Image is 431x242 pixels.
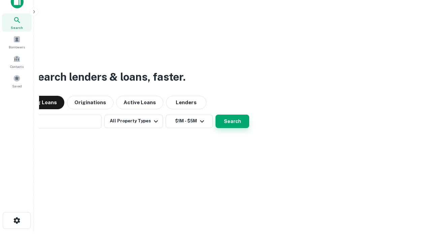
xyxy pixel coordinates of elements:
[9,44,25,50] span: Borrowers
[2,52,32,71] a: Contacts
[116,96,163,109] button: Active Loans
[2,33,32,51] a: Borrowers
[10,64,24,69] span: Contacts
[166,96,206,109] button: Lenders
[12,83,22,89] span: Saved
[67,96,113,109] button: Originations
[2,72,32,90] a: Saved
[31,69,186,85] h3: Search lenders & loans, faster.
[166,115,213,128] button: $1M - $5M
[215,115,249,128] button: Search
[2,13,32,32] a: Search
[397,188,431,220] iframe: Chat Widget
[104,115,163,128] button: All Property Types
[11,25,23,30] span: Search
